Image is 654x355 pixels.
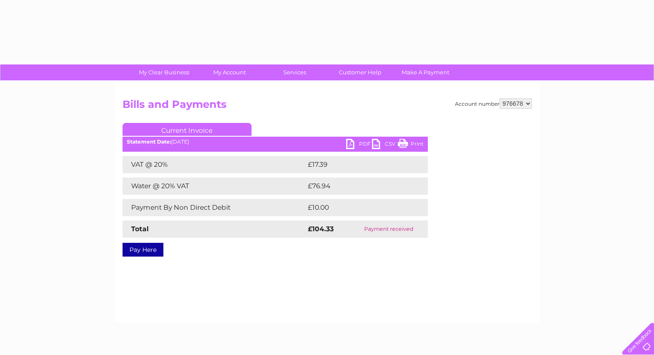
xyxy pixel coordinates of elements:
[308,225,334,233] strong: £104.33
[123,123,252,136] a: Current Invoice
[350,220,428,238] td: Payment received
[194,64,265,80] a: My Account
[123,156,306,173] td: VAT @ 20%
[127,138,171,145] b: Statement Date:
[390,64,461,80] a: Make A Payment
[398,139,424,151] a: Print
[123,98,532,115] h2: Bills and Payments
[123,139,428,145] div: [DATE]
[306,177,411,195] td: £76.94
[259,64,330,80] a: Services
[306,156,409,173] td: £17.39
[325,64,396,80] a: Customer Help
[123,243,163,257] a: Pay Here
[346,139,372,151] a: PDF
[455,98,532,109] div: Account number
[123,199,306,216] td: Payment By Non Direct Debit
[129,64,200,80] a: My Clear Business
[131,225,149,233] strong: Total
[123,177,306,195] td: Water @ 20% VAT
[372,139,398,151] a: CSV
[306,199,410,216] td: £10.00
